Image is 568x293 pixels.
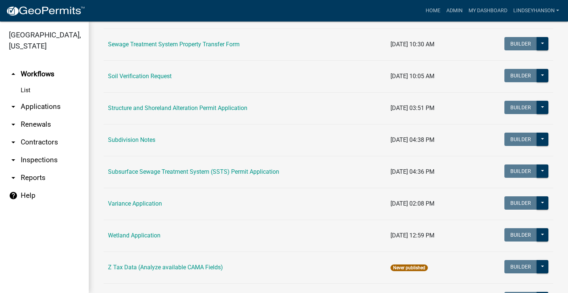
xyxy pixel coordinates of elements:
i: arrow_drop_down [9,102,18,111]
i: arrow_drop_down [9,156,18,164]
span: [DATE] 10:05 AM [390,73,435,80]
a: Wetland Application [108,232,160,239]
button: Builder [504,133,537,146]
i: arrow_drop_up [9,70,18,79]
a: Sewage Treatment System Property Transfer Form [108,41,240,48]
i: arrow_drop_down [9,120,18,129]
span: [DATE] 12:59 PM [390,232,435,239]
i: arrow_drop_down [9,173,18,182]
span: Never published [390,264,428,271]
button: Builder [504,101,537,114]
a: My Dashboard [466,4,510,18]
a: Soil Verification Request [108,73,172,80]
span: [DATE] 02:08 PM [390,200,435,207]
button: Builder [504,37,537,50]
span: [DATE] 10:30 AM [390,41,435,48]
span: [DATE] 04:38 PM [390,136,435,143]
a: Home [423,4,443,18]
a: Structure and Shoreland Alteration Permit Application [108,104,247,111]
button: Builder [504,260,537,273]
a: Admin [443,4,466,18]
button: Builder [504,196,537,210]
a: Variance Application [108,200,162,207]
i: arrow_drop_down [9,138,18,147]
span: [DATE] 04:36 PM [390,168,435,175]
button: Builder [504,228,537,242]
i: help [9,191,18,200]
span: [DATE] 03:51 PM [390,104,435,111]
a: Lindseyhanson [510,4,562,18]
a: Subdivision Notes [108,136,155,143]
a: Subsurface Sewage Treatment System (SSTS) Permit Application [108,168,279,175]
button: Builder [504,164,537,178]
button: Builder [504,69,537,82]
a: Z Tax Data (Analyze available CAMA Fields) [108,264,223,271]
